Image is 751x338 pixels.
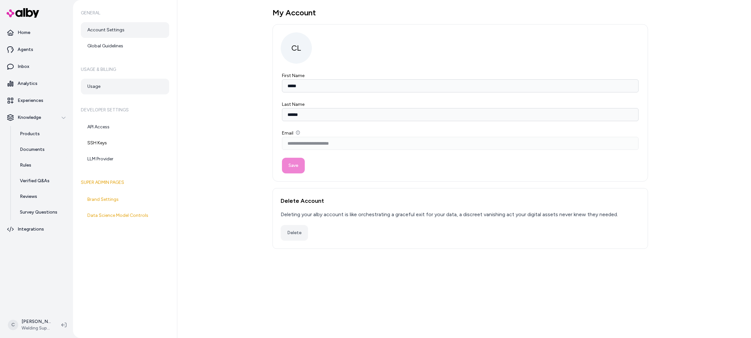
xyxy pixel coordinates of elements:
[8,320,18,330] span: C
[81,60,169,79] h6: Usage & Billing
[3,221,70,237] a: Integrations
[81,208,169,223] a: Data Science Model Controls
[281,225,308,241] button: Delete
[20,209,57,216] p: Survey Questions
[18,97,43,104] p: Experiences
[81,22,169,38] a: Account Settings
[20,162,31,169] p: Rules
[18,29,30,36] p: Home
[18,46,33,53] p: Agents
[13,126,70,142] a: Products
[20,193,37,200] p: Reviews
[13,173,70,189] a: Verified Q&As
[18,63,29,70] p: Inbox
[3,110,70,125] button: Knowledge
[18,80,37,87] p: Analytics
[22,325,51,331] span: Welding Supplies from IOC
[20,146,45,153] p: Documents
[81,101,169,119] h6: Developer Settings
[18,114,41,121] p: Knowledge
[282,73,304,78] label: First Name
[81,192,169,207] a: Brand Settings
[7,8,39,18] img: alby Logo
[81,119,169,135] a: API Access
[281,196,640,205] h2: Delete Account
[13,157,70,173] a: Rules
[281,32,312,64] span: CL
[22,318,51,325] p: [PERSON_NAME]
[81,4,169,22] h6: General
[81,173,169,192] h6: Super Admin Pages
[3,93,70,108] a: Experiences
[3,76,70,91] a: Analytics
[13,204,70,220] a: Survey Questions
[81,79,169,94] a: Usage
[81,151,169,167] a: LLM Provider
[272,8,648,18] h1: My Account
[281,211,618,218] div: Deleting your alby account is like orchestrating a graceful exit for your data, a discreet vanish...
[20,131,40,137] p: Products
[3,59,70,74] a: Inbox
[13,189,70,204] a: Reviews
[20,178,50,184] p: Verified Q&As
[3,42,70,57] a: Agents
[81,38,169,54] a: Global Guidelines
[4,314,56,335] button: C[PERSON_NAME]Welding Supplies from IOC
[81,135,169,151] a: SSH Keys
[18,226,44,233] p: Integrations
[282,130,300,136] label: Email
[13,142,70,157] a: Documents
[282,102,304,107] label: Last Name
[296,131,300,135] button: Email
[3,25,70,40] a: Home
